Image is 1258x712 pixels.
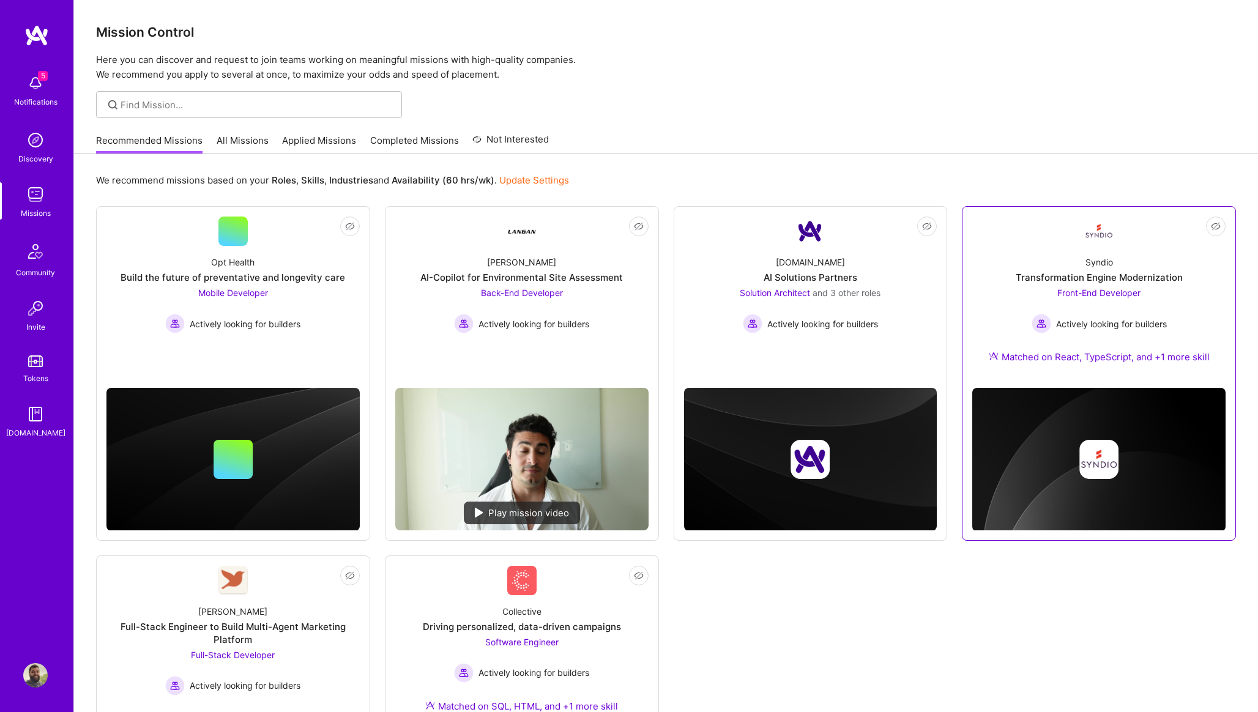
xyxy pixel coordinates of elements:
[23,128,48,152] img: discovery
[106,217,360,368] a: Opt HealthBuild the future of preventative and longevity careMobile Developer Actively looking fo...
[740,287,810,298] span: Solution Architect
[272,174,296,186] b: Roles
[23,372,48,385] div: Tokens
[499,174,569,186] a: Update Settings
[329,174,373,186] b: Industries
[16,266,55,279] div: Community
[507,566,537,595] img: Company Logo
[23,182,48,207] img: teamwork
[26,321,45,333] div: Invite
[6,426,65,439] div: [DOMAIN_NAME]
[191,650,275,660] span: Full-Stack Developer
[28,355,43,367] img: tokens
[20,663,51,688] a: User Avatar
[18,152,53,165] div: Discovery
[395,388,649,530] img: No Mission
[795,217,825,246] img: Company Logo
[24,24,49,46] img: logo
[972,388,1226,532] img: cover
[634,221,644,231] i: icon EyeClosed
[475,508,483,517] img: play
[198,605,267,618] div: [PERSON_NAME]
[478,317,589,330] span: Actively looking for builders
[684,217,937,368] a: Company Logo[DOMAIN_NAME]AI Solutions PartnersSolution Architect and 3 other rolesActively lookin...
[198,287,268,298] span: Mobile Developer
[487,256,556,269] div: [PERSON_NAME]
[23,402,48,426] img: guide book
[776,256,845,269] div: [DOMAIN_NAME]
[972,217,1226,378] a: Company LogoSyndioTransformation Engine ModernizationFront-End Developer Actively looking for bui...
[106,98,120,112] i: icon SearchGrey
[1032,314,1051,333] img: Actively looking for builders
[507,217,537,246] img: Company Logo
[425,700,435,710] img: Ateam Purple Icon
[21,207,51,220] div: Missions
[106,620,360,646] div: Full-Stack Engineer to Build Multi-Agent Marketing Platform
[464,502,580,524] div: Play mission video
[392,174,494,186] b: Availability (60 hrs/wk)
[502,605,542,618] div: Collective
[791,440,830,479] img: Company logo
[23,663,48,688] img: User Avatar
[1016,271,1183,284] div: Transformation Engine Modernization
[96,24,1236,40] h3: Mission Control
[813,287,880,298] span: and 3 other roles
[454,663,474,683] img: Actively looking for builders
[1084,217,1114,246] img: Company Logo
[634,571,644,580] i: icon EyeClosed
[395,217,649,378] a: Company Logo[PERSON_NAME]AI-Copilot for Environmental Site AssessmentBack-End Developer Actively ...
[1079,440,1118,479] img: Company logo
[217,134,269,154] a: All Missions
[14,95,58,108] div: Notifications
[96,53,1236,82] p: Here you can discover and request to join teams working on meaningful missions with high-quality ...
[767,317,878,330] span: Actively looking for builders
[684,388,937,531] img: cover
[21,237,50,266] img: Community
[743,314,762,333] img: Actively looking for builders
[989,351,999,361] img: Ateam Purple Icon
[282,134,356,154] a: Applied Missions
[472,132,549,154] a: Not Interested
[190,317,300,330] span: Actively looking for builders
[218,566,248,595] img: Company Logo
[38,71,48,81] span: 5
[190,679,300,692] span: Actively looking for builders
[165,676,185,695] img: Actively looking for builders
[454,314,474,333] img: Actively looking for builders
[370,134,459,154] a: Completed Missions
[764,271,857,284] div: AI Solutions Partners
[1085,256,1113,269] div: Syndio
[23,71,48,95] img: bell
[485,637,559,647] span: Software Engineer
[1056,317,1167,330] span: Actively looking for builders
[121,98,393,111] input: Find Mission...
[922,221,932,231] i: icon EyeClosed
[1057,287,1141,298] span: Front-End Developer
[420,271,623,284] div: AI-Copilot for Environmental Site Assessment
[481,287,563,298] span: Back-End Developer
[423,620,621,633] div: Driving personalized, data-driven campaigns
[301,174,324,186] b: Skills
[345,571,355,580] i: icon EyeClosed
[211,256,255,269] div: Opt Health
[96,134,203,154] a: Recommended Missions
[23,296,48,321] img: Invite
[1211,221,1221,231] i: icon EyeClosed
[989,350,1210,363] div: Matched on React, TypeScript, and +1 more skill
[121,271,345,284] div: Build the future of preventative and longevity care
[165,314,185,333] img: Actively looking for builders
[478,666,589,679] span: Actively looking for builders
[96,174,569,187] p: We recommend missions based on your , , and .
[345,221,355,231] i: icon EyeClosed
[106,388,360,531] img: cover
